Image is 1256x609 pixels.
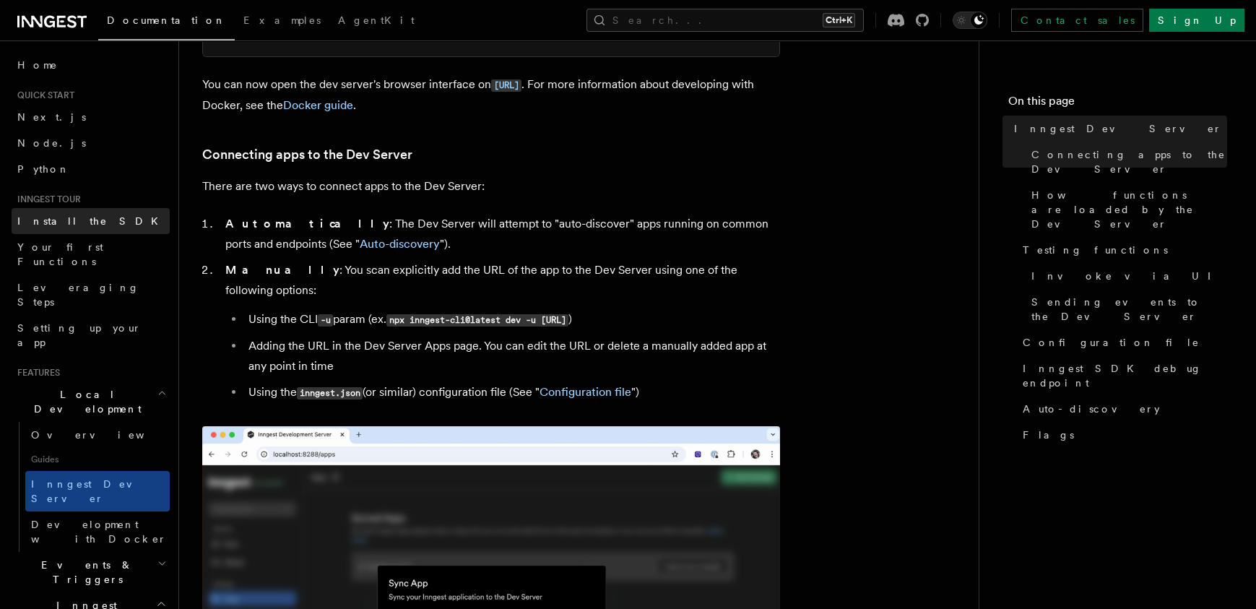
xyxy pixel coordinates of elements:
strong: Automatically [225,217,389,230]
a: Install the SDK [12,208,170,234]
span: Install the SDK [17,215,167,227]
a: Flags [1017,422,1227,448]
strong: Manually [225,263,339,277]
a: Contact sales [1011,9,1143,32]
span: Quick start [12,90,74,101]
span: Node.js [17,137,86,149]
li: Adding the URL in the Dev Server Apps page. You can edit the URL or delete a manually added app a... [244,336,780,376]
code: inngest.json [297,387,363,399]
button: Search...Ctrl+K [586,9,864,32]
span: Python [17,163,70,175]
span: How functions are loaded by the Dev Server [1031,188,1227,231]
a: Connecting apps to the Dev Server [1026,142,1227,182]
p: There are two ways to connect apps to the Dev Server: [202,176,780,196]
a: AgentKit [329,4,423,39]
span: Features [12,367,60,379]
a: Leveraging Steps [12,275,170,315]
a: Overview [25,422,170,448]
span: Development with Docker [31,519,167,545]
p: You can now open the dev server's browser interface on . For more information about developing wi... [202,74,780,116]
a: Documentation [98,4,235,40]
span: Testing functions [1023,243,1168,257]
span: Configuration file [1023,335,1200,350]
a: Next.js [12,104,170,130]
a: Inngest SDK debug endpoint [1017,355,1227,396]
span: Setting up your app [17,322,142,348]
code: -u [318,314,333,327]
a: Examples [235,4,329,39]
span: Inngest Dev Server [31,478,155,504]
a: Setting up your app [12,315,170,355]
a: Sending events to the Dev Server [1026,289,1227,329]
span: Inngest Dev Server [1014,121,1222,136]
a: Auto-discovery [360,237,440,251]
span: Sending events to the Dev Server [1031,295,1227,324]
span: Documentation [107,14,226,26]
h4: On this page [1008,92,1227,116]
a: Auto-discovery [1017,396,1227,422]
a: [URL] [491,77,521,91]
button: Events & Triggers [12,552,170,592]
span: Overview [31,429,180,441]
span: Inngest tour [12,194,81,205]
a: Connecting apps to the Dev Server [202,144,412,165]
a: Inngest Dev Server [1008,116,1227,142]
a: Python [12,156,170,182]
a: How functions are loaded by the Dev Server [1026,182,1227,237]
span: Events & Triggers [12,558,157,587]
li: : The Dev Server will attempt to "auto-discover" apps running on common ports and endpoints (See ... [221,214,780,254]
code: [URL] [491,79,521,92]
span: AgentKit [338,14,415,26]
span: Home [17,58,58,72]
a: Docker guide [283,98,353,112]
a: Invoke via UI [1026,263,1227,289]
li: Using the CLI param (ex. ) [244,309,780,330]
a: Your first Functions [12,234,170,275]
span: Your first Functions [17,241,103,267]
kbd: Ctrl+K [823,13,855,27]
button: Toggle dark mode [953,12,987,29]
span: Leveraging Steps [17,282,139,308]
a: Node.js [12,130,170,156]
a: Configuration file [1017,329,1227,355]
a: Sign Up [1149,9,1244,32]
li: Using the (or similar) configuration file (See " ") [244,382,780,403]
a: Inngest Dev Server [25,471,170,511]
code: npx inngest-cli@latest dev -u [URL] [386,314,568,327]
span: Inngest SDK debug endpoint [1023,361,1227,390]
span: Invoke via UI [1031,269,1223,283]
span: Auto-discovery [1023,402,1160,416]
a: Configuration file [540,385,631,399]
a: Development with Docker [25,511,170,552]
li: : You scan explicitly add the URL of the app to the Dev Server using one of the following options: [221,260,780,403]
span: Connecting apps to the Dev Server [1031,147,1227,176]
div: Local Development [12,422,170,552]
span: Local Development [12,387,157,416]
span: Examples [243,14,321,26]
a: Testing functions [1017,237,1227,263]
span: Guides [25,448,170,471]
button: Local Development [12,381,170,422]
span: Flags [1023,428,1074,442]
a: Home [12,52,170,78]
span: Next.js [17,111,86,123]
